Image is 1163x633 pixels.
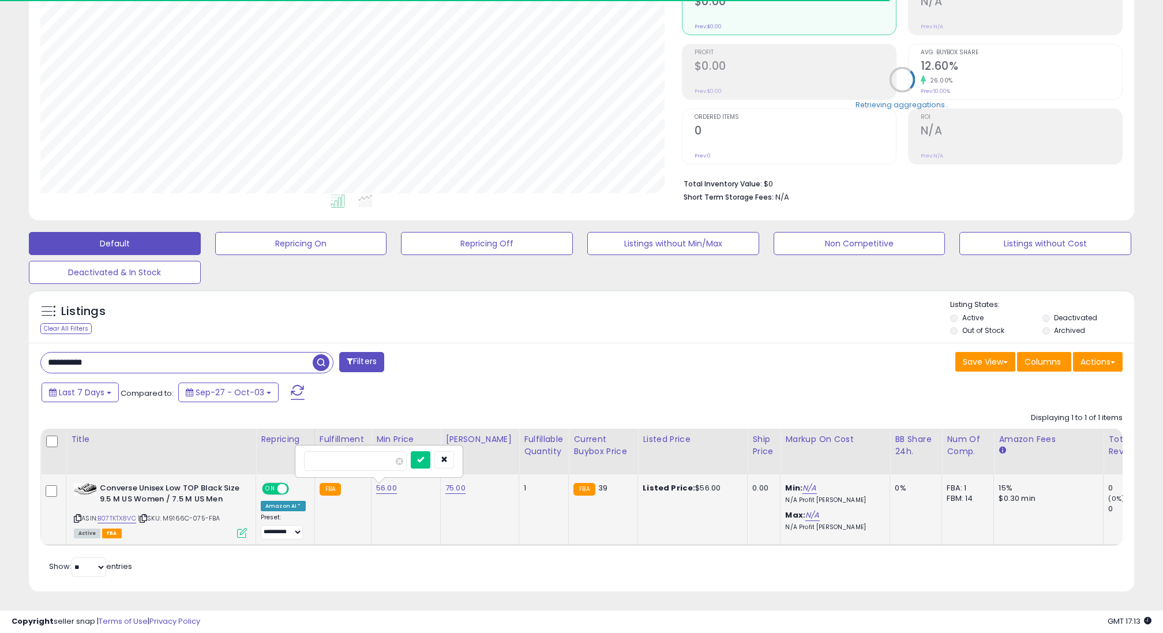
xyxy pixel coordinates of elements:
[29,232,201,255] button: Default
[1108,616,1151,627] span: 2025-10-11 17:13 GMT
[1108,433,1150,458] div: Total Rev.
[215,232,387,255] button: Repricing On
[781,429,890,474] th: The percentage added to the cost of goods (COGS) that forms the calculator for Min & Max prices.
[42,383,119,402] button: Last 7 Days
[805,510,819,521] a: N/A
[785,523,881,531] p: N/A Profit [PERSON_NAME]
[999,493,1094,504] div: $0.30 min
[947,433,989,458] div: Num of Comp.
[61,304,106,320] h5: Listings
[785,482,802,493] b: Min:
[1054,313,1097,323] label: Deactivated
[774,232,946,255] button: Non Competitive
[40,323,92,334] div: Clear All Filters
[29,261,201,284] button: Deactivated & In Stock
[955,352,1015,372] button: Save View
[999,433,1098,445] div: Amazon Fees
[587,232,759,255] button: Listings without Min/Max
[261,501,306,511] div: Amazon AI *
[1025,356,1061,368] span: Columns
[643,483,738,493] div: $56.00
[12,616,200,627] div: seller snap | |
[959,232,1131,255] button: Listings without Cost
[100,483,240,507] b: Converse Unisex Low TOP Black Size 9.5 M US Women / 7.5 M US Men
[376,433,436,445] div: Min Price
[573,483,595,496] small: FBA
[12,616,54,627] strong: Copyright
[524,483,560,493] div: 1
[598,482,607,493] span: 39
[178,383,279,402] button: Sep-27 - Oct-03
[999,445,1006,456] small: Amazon Fees.
[71,433,251,445] div: Title
[1054,325,1085,335] label: Archived
[895,433,937,458] div: BB Share 24h.
[895,483,933,493] div: 0%
[74,483,97,495] img: 418nz+TadVL._SL40_.jpg
[97,514,136,523] a: B07TKTX8VC
[785,496,881,504] p: N/A Profit [PERSON_NAME]
[339,352,384,372] button: Filters
[1108,483,1155,493] div: 0
[962,325,1004,335] label: Out of Stock
[445,433,514,445] div: [PERSON_NAME]
[263,484,277,494] span: ON
[49,561,132,572] span: Show: entries
[785,510,805,520] b: Max:
[74,529,100,538] span: All listings currently available for purchase on Amazon
[856,99,948,110] div: Retrieving aggregations..
[74,483,247,537] div: ASIN:
[1031,413,1123,424] div: Displaying 1 to 1 of 1 items
[947,493,985,504] div: FBM: 14
[752,433,775,458] div: Ship Price
[261,514,306,540] div: Preset:
[320,433,366,445] div: Fulfillment
[643,433,742,445] div: Listed Price
[287,484,306,494] span: OFF
[149,616,200,627] a: Privacy Policy
[573,433,633,458] div: Current Buybox Price
[261,433,310,445] div: Repricing
[59,387,104,398] span: Last 7 Days
[524,433,564,458] div: Fulfillable Quantity
[376,482,397,494] a: 56.00
[785,433,885,445] div: Markup on Cost
[1108,504,1155,514] div: 0
[445,482,466,494] a: 75.00
[1108,494,1124,503] small: (0%)
[1073,352,1123,372] button: Actions
[99,616,148,627] a: Terms of Use
[643,482,695,493] b: Listed Price:
[950,299,1134,310] p: Listing States:
[401,232,573,255] button: Repricing Off
[802,482,816,494] a: N/A
[121,388,174,399] span: Compared to:
[752,483,771,493] div: 0.00
[962,313,984,323] label: Active
[196,387,264,398] span: Sep-27 - Oct-03
[999,483,1094,493] div: 15%
[138,514,220,523] span: | SKU: M9166C-075-FBA
[102,529,122,538] span: FBA
[1017,352,1071,372] button: Columns
[947,483,985,493] div: FBA: 1
[320,483,341,496] small: FBA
